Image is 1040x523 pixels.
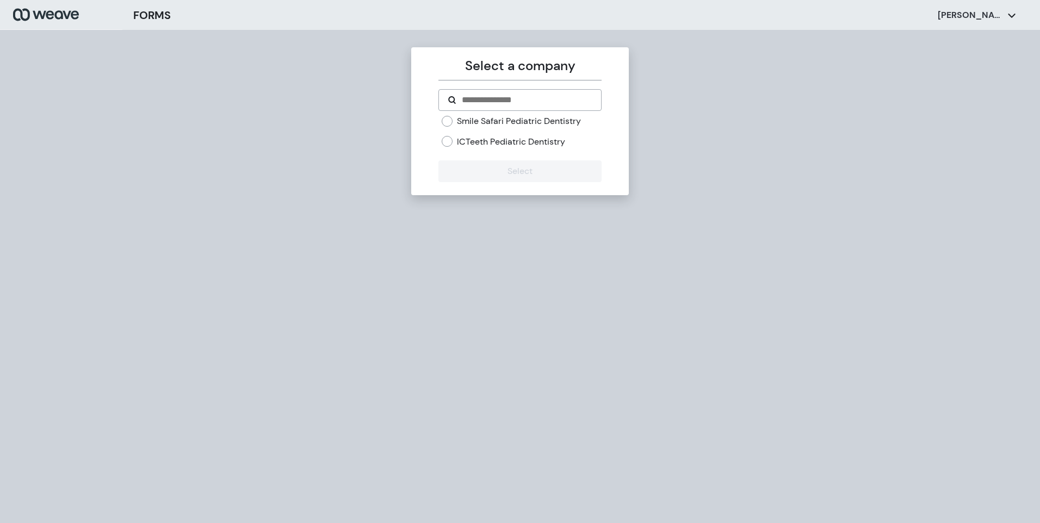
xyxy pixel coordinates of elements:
[457,115,581,127] label: Smile Safari Pediatric Dentistry
[133,7,171,23] h3: FORMS
[461,94,592,107] input: Search
[438,56,601,76] p: Select a company
[438,160,601,182] button: Select
[938,9,1003,21] p: [PERSON_NAME]
[457,136,565,148] label: ICTeeth Pediatric Dentistry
